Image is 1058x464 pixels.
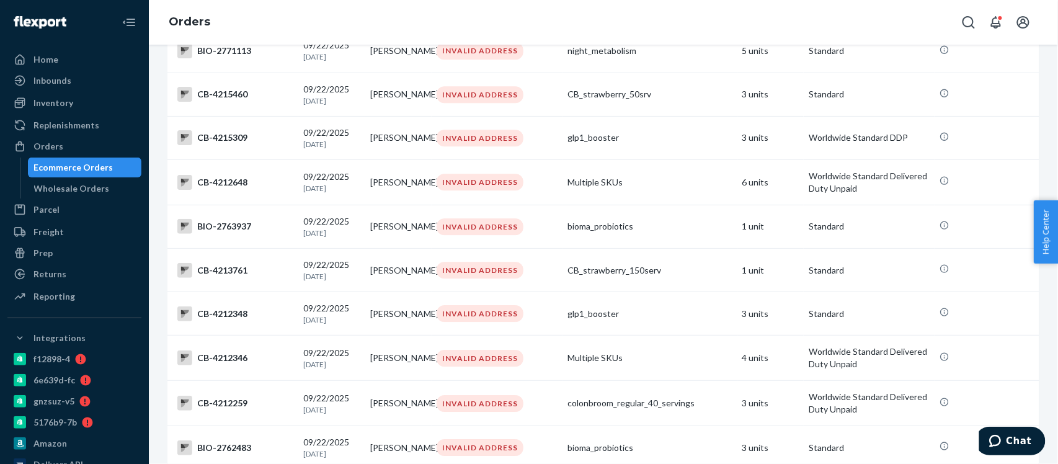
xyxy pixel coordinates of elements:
[737,159,804,205] td: 6 units
[7,243,141,263] a: Prep
[809,220,930,233] p: Standard
[809,132,930,144] p: Worldwide Standard DDP
[14,16,66,29] img: Flexport logo
[365,205,432,248] td: [PERSON_NAME]
[809,308,930,320] p: Standard
[33,140,63,153] div: Orders
[365,336,432,381] td: [PERSON_NAME]
[177,87,293,102] div: CB-4215460
[809,264,930,277] p: Standard
[177,43,293,58] div: BIO-2771113
[303,39,360,62] div: 09/22/2025
[737,292,804,336] td: 3 units
[303,83,360,106] div: 09/22/2025
[567,442,732,454] div: bioma_probiotics
[437,395,523,412] div: INVALID ADDRESS
[737,336,804,381] td: 4 units
[303,96,360,106] p: [DATE]
[303,404,360,415] p: [DATE]
[303,259,360,282] div: 09/22/2025
[365,73,432,116] td: [PERSON_NAME]
[33,332,86,344] div: Integrations
[7,71,141,91] a: Inbounds
[303,171,360,194] div: 09/22/2025
[437,42,523,59] div: INVALID ADDRESS
[7,349,141,369] a: f12898-4
[809,170,930,195] p: Worldwide Standard Delivered Duty Unpaid
[567,45,732,57] div: night_metabolism
[7,222,141,242] a: Freight
[303,215,360,238] div: 09/22/2025
[737,73,804,116] td: 3 units
[7,115,141,135] a: Replenishments
[303,271,360,282] p: [DATE]
[177,130,293,145] div: CB-4215309
[33,268,66,280] div: Returns
[365,29,432,73] td: [PERSON_NAME]
[33,53,58,66] div: Home
[737,249,804,292] td: 1 unit
[737,205,804,248] td: 1 unit
[303,347,360,370] div: 09/22/2025
[7,200,141,220] a: Parcel
[437,262,523,279] div: INVALID ADDRESS
[809,391,930,416] p: Worldwide Standard Delivered Duty Unpaid
[809,88,930,100] p: Standard
[365,249,432,292] td: [PERSON_NAME]
[303,315,360,325] p: [DATE]
[33,97,73,109] div: Inventory
[303,436,360,459] div: 09/22/2025
[33,119,99,132] div: Replenishments
[303,302,360,325] div: 09/22/2025
[567,264,732,277] div: CB_strawberry_150serv
[437,130,523,146] div: INVALID ADDRESS
[737,116,804,159] td: 3 units
[7,136,141,156] a: Orders
[567,88,732,100] div: CB_strawberry_50srv
[177,306,293,321] div: CB-4212348
[33,353,70,365] div: f12898-4
[7,328,141,348] button: Integrations
[7,287,141,306] a: Reporting
[7,264,141,284] a: Returns
[567,220,732,233] div: bioma_probiotics
[33,395,74,408] div: gnzsuz-v5
[7,370,141,390] a: 6e639d-fc
[177,219,293,234] div: BIO-2763937
[303,448,360,459] p: [DATE]
[303,51,360,62] p: [DATE]
[737,381,804,426] td: 3 units
[567,397,732,409] div: colonbroom_regular_40_servings
[7,413,141,432] a: 5176b9-7b
[303,392,360,415] div: 09/22/2025
[33,416,77,429] div: 5176b9-7b
[303,183,360,194] p: [DATE]
[303,228,360,238] p: [DATE]
[437,350,523,367] div: INVALID ADDRESS
[303,359,360,370] p: [DATE]
[177,350,293,365] div: CB-4212346
[809,442,930,454] p: Standard
[437,218,523,235] div: INVALID ADDRESS
[33,437,67,450] div: Amazon
[984,10,1008,35] button: Open notifications
[303,139,360,149] p: [DATE]
[177,440,293,455] div: BIO-2762483
[956,10,981,35] button: Open Search Box
[437,305,523,322] div: INVALID ADDRESS
[365,381,432,426] td: [PERSON_NAME]
[365,116,432,159] td: [PERSON_NAME]
[1034,200,1058,264] button: Help Center
[169,15,210,29] a: Orders
[33,74,71,87] div: Inbounds
[33,290,75,303] div: Reporting
[809,45,930,57] p: Standard
[562,159,737,205] td: Multiple SKUs
[177,396,293,411] div: CB-4212259
[28,179,142,199] a: Wholesale Orders
[34,161,113,174] div: Ecommerce Orders
[737,29,804,73] td: 5 units
[177,263,293,278] div: CB-4213761
[437,439,523,456] div: INVALID ADDRESS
